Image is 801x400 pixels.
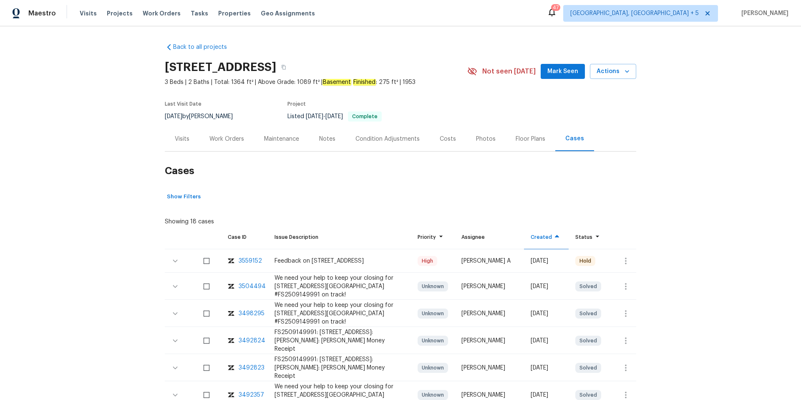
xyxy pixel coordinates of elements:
[239,391,264,399] div: 3492357
[165,43,245,51] a: Back to all projects
[165,111,243,122] div: by [PERSON_NAME]
[239,309,264,318] div: 3498295
[461,337,517,345] div: [PERSON_NAME]
[482,67,536,76] span: Not seen [DATE]
[738,9,788,18] span: [PERSON_NAME]
[461,364,517,372] div: [PERSON_NAME]
[276,60,291,75] button: Copy Address
[553,3,559,12] div: 47
[531,364,562,372] div: [DATE]
[461,391,517,399] div: [PERSON_NAME]
[228,337,234,345] img: zendesk-icon
[228,309,261,318] a: zendesk-icon3498295
[228,364,261,372] a: zendesk-icon3492823
[355,135,420,143] div: Condition Adjustments
[418,364,447,372] span: Unknown
[461,257,517,265] div: [PERSON_NAME] A
[228,364,234,372] img: zendesk-icon
[570,9,699,18] span: [GEOGRAPHIC_DATA], [GEOGRAPHIC_DATA] + 5
[228,391,234,399] img: zendesk-icon
[264,135,299,143] div: Maintenance
[461,282,517,291] div: [PERSON_NAME]
[349,114,381,119] span: Complete
[209,135,244,143] div: Work Orders
[531,233,562,241] div: Created
[353,79,376,86] em: Finished
[239,257,262,265] div: 3559152
[287,101,306,106] span: Project
[575,233,602,241] div: Status
[322,79,351,86] em: Basement
[167,192,201,202] span: Show Filters
[440,135,456,143] div: Costs
[239,282,266,291] div: 3504494
[418,257,436,265] span: High
[306,114,323,119] span: [DATE]
[418,337,447,345] span: Unknown
[275,355,404,380] div: FS2509149991: [STREET_ADDRESS]: [PERSON_NAME]: [PERSON_NAME] Money Receipt
[418,391,447,399] span: Unknown
[191,10,208,16] span: Tasks
[516,135,545,143] div: Floor Plans
[275,233,404,241] div: Issue Description
[175,135,189,143] div: Visits
[287,114,382,119] span: Listed
[531,257,562,265] div: [DATE]
[228,233,261,241] div: Case ID
[228,391,261,399] a: zendesk-icon3492357
[228,282,234,291] img: zendesk-icon
[275,328,404,353] div: FS2509149991: [STREET_ADDRESS]: [PERSON_NAME]: [PERSON_NAME] Money Receipt
[228,257,234,265] img: zendesk-icon
[275,301,404,326] div: We need your help to keep your closing for [STREET_ADDRESS][GEOGRAPHIC_DATA] #FS2509149991 on track!
[461,233,517,241] div: Assignee
[531,391,562,399] div: [DATE]
[218,9,251,18] span: Properties
[576,309,600,318] span: Solved
[531,309,562,318] div: [DATE]
[228,337,261,345] a: zendesk-icon3492824
[531,337,562,345] div: [DATE]
[547,66,578,77] span: Mark Seen
[239,337,265,345] div: 3492824
[597,66,630,77] span: Actions
[165,63,276,71] h2: [STREET_ADDRESS]
[325,114,343,119] span: [DATE]
[165,114,182,119] span: [DATE]
[80,9,97,18] span: Visits
[143,9,181,18] span: Work Orders
[228,309,234,318] img: zendesk-icon
[275,257,404,265] div: Feedback on [STREET_ADDRESS]
[306,114,343,119] span: -
[239,364,264,372] div: 3492823
[531,282,562,291] div: [DATE]
[418,309,447,318] span: Unknown
[576,391,600,399] span: Solved
[576,257,594,265] span: Hold
[165,152,636,190] h2: Cases
[228,257,261,265] a: zendesk-icon3559152
[228,282,261,291] a: zendesk-icon3504494
[275,274,404,299] div: We need your help to keep your closing for [STREET_ADDRESS][GEOGRAPHIC_DATA] #FS2509149991 on track!
[261,9,315,18] span: Geo Assignments
[476,135,496,143] div: Photos
[418,282,447,291] span: Unknown
[165,78,467,86] span: 3 Beds | 2 Baths | Total: 1364 ft² | Above Grade: 1089 ft² | : 275 ft² | 1953
[165,214,214,226] div: Showing 18 cases
[590,64,636,79] button: Actions
[107,9,133,18] span: Projects
[165,190,203,203] button: Show Filters
[576,337,600,345] span: Solved
[461,309,517,318] div: [PERSON_NAME]
[576,282,600,291] span: Solved
[565,134,584,143] div: Cases
[28,9,56,18] span: Maestro
[576,364,600,372] span: Solved
[319,135,335,143] div: Notes
[418,233,448,241] div: Priority
[541,64,585,79] button: Mark Seen
[165,101,202,106] span: Last Visit Date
